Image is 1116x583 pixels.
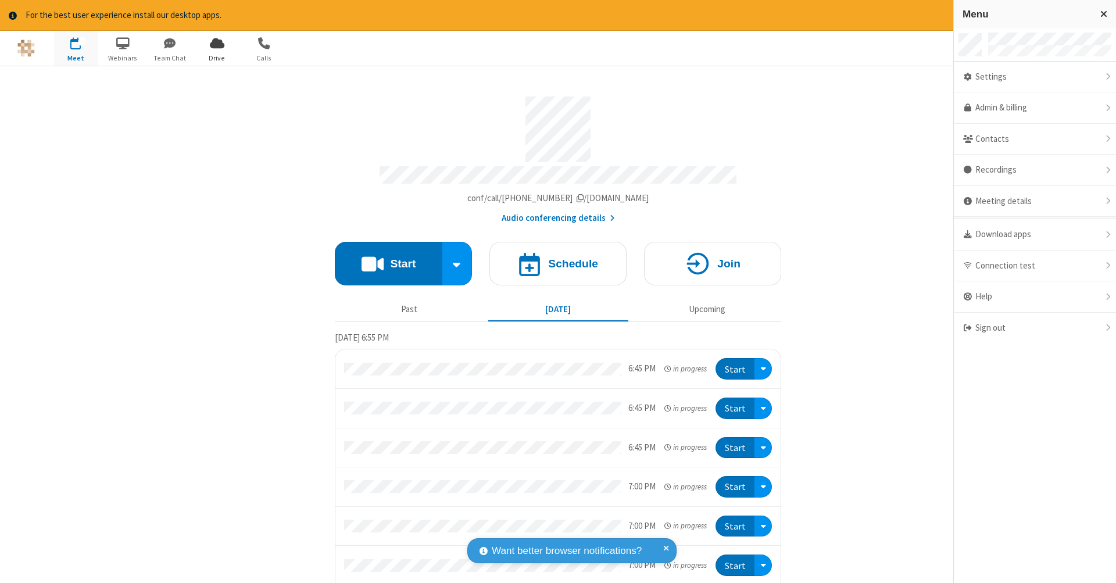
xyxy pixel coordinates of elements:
span: Want better browser notifications? [492,543,642,559]
button: Start [716,398,754,419]
section: Account details [335,88,781,224]
div: 6:45 PM [628,362,656,375]
em: in progress [664,363,707,374]
div: Open menu [754,437,772,459]
button: Start [716,555,754,576]
span: Drive [195,53,239,63]
div: Recordings [954,155,1116,186]
div: Meeting details [954,186,1116,217]
div: Help [954,281,1116,313]
em: in progress [664,481,707,492]
button: Join [644,242,781,285]
div: Contacts [954,124,1116,155]
span: [DATE] 6:55 PM [335,332,389,343]
h4: Schedule [548,258,598,269]
div: Start conference options [442,242,473,285]
div: 6:45 PM [628,441,656,455]
div: Download apps [954,219,1116,251]
em: in progress [664,442,707,453]
div: Settings [954,62,1116,93]
a: Admin & billing [954,92,1116,124]
button: Past [339,299,480,321]
button: Start [716,437,754,459]
div: Connection test [954,251,1116,282]
div: Open menu [952,31,1116,66]
button: Start [335,242,442,285]
div: Open menu [754,358,772,380]
em: in progress [664,403,707,414]
div: 6:45 PM [628,402,656,415]
em: in progress [664,520,707,531]
button: Copy my meeting room linkCopy my meeting room link [467,192,649,205]
div: Open menu [754,516,772,537]
div: Open menu [754,555,772,576]
h4: Join [717,258,741,269]
span: Webinars [101,53,145,63]
em: in progress [664,560,707,571]
h4: Start [390,258,416,269]
div: 9 [78,37,86,46]
div: Sign out [954,313,1116,344]
span: Team Chat [148,53,192,63]
button: Logo [4,31,48,66]
div: 7:00 PM [628,480,656,493]
button: [DATE] [488,299,628,321]
button: Start [716,516,754,537]
img: QA Selenium DO NOT DELETE OR CHANGE [17,40,35,57]
h3: Menu [963,9,1090,20]
button: Start [716,476,754,498]
button: Schedule [489,242,627,285]
button: Upcoming [637,299,777,321]
div: 7:00 PM [628,520,656,533]
div: For the best user experience install our desktop apps. [26,9,1020,22]
div: Open menu [754,398,772,419]
button: Start [716,358,754,380]
iframe: Chat [1087,553,1107,575]
span: Calls [242,53,286,63]
span: Meet [54,53,98,63]
span: Copy my meeting room link [467,192,649,203]
div: Open menu [754,476,772,498]
button: Audio conferencing details [502,212,615,225]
